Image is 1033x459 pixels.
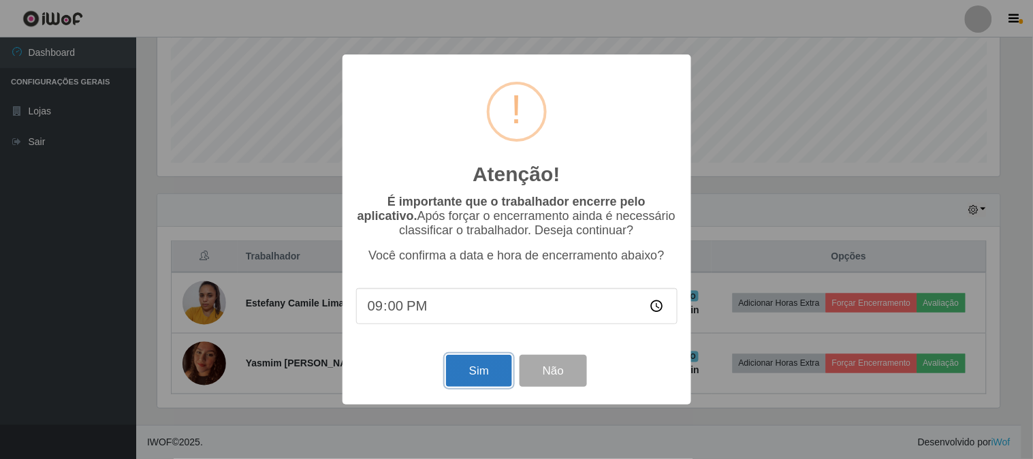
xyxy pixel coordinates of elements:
[356,249,678,263] p: Você confirma a data e hora de encerramento abaixo?
[446,355,512,387] button: Sim
[356,195,678,238] p: Após forçar o encerramento ainda é necessário classificar o trabalhador. Deseja continuar?
[357,195,646,223] b: É importante que o trabalhador encerre pelo aplicativo.
[520,355,587,387] button: Não
[473,162,560,187] h2: Atenção!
